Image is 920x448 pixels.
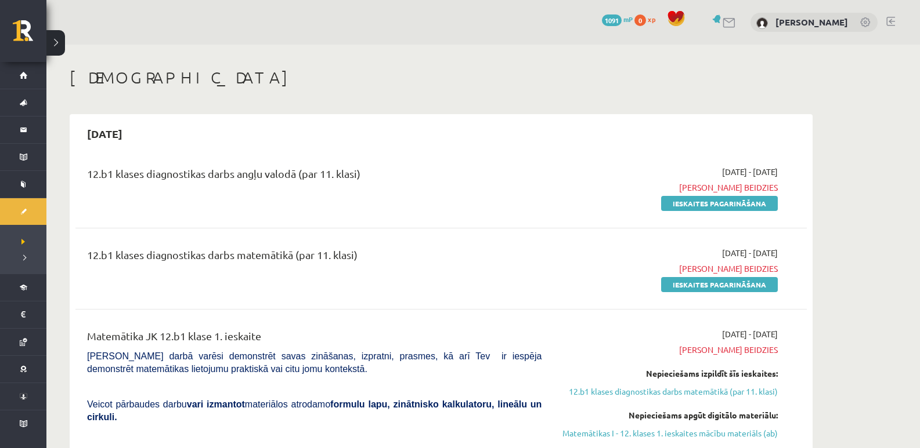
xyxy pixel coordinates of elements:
[187,399,245,409] b: vari izmantot
[87,399,542,422] b: formulu lapu, zinātnisko kalkulatoru, lineālu un cirkuli.
[602,14,633,24] a: 1091 mP
[775,16,848,28] a: [PERSON_NAME]
[559,367,778,380] div: Nepieciešams izpildīt šīs ieskaites:
[756,17,768,29] img: Edmunds Andrejevs
[722,166,778,178] span: [DATE] - [DATE]
[87,399,542,422] span: Veicot pārbaudes darbu materiālos atrodamo
[623,14,633,24] span: mP
[559,409,778,421] div: Nepieciešams apgūt digitālo materiālu:
[661,277,778,292] a: Ieskaites pagarināšana
[559,427,778,439] a: Matemātikas I - 12. klases 1. ieskaites mācību materiāls (ab)
[559,181,778,194] span: [PERSON_NAME] beidzies
[75,120,134,147] h2: [DATE]
[602,14,622,26] span: 1091
[559,344,778,356] span: [PERSON_NAME] beidzies
[559,263,778,275] span: [PERSON_NAME] beidzies
[722,328,778,340] span: [DATE] - [DATE]
[87,247,542,268] div: 12.b1 klases diagnostikas darbs matemātikā (par 11. klasi)
[661,196,778,211] a: Ieskaites pagarināšana
[634,14,661,24] a: 0 xp
[87,328,542,349] div: Matemātika JK 12.b1 klase 1. ieskaite
[559,385,778,398] a: 12.b1 klases diagnostikas darbs matemātikā (par 11. klasi)
[87,166,542,187] div: 12.b1 klases diagnostikas darbs angļu valodā (par 11. klasi)
[722,247,778,259] span: [DATE] - [DATE]
[648,14,655,24] span: xp
[70,68,813,88] h1: [DEMOGRAPHIC_DATA]
[13,20,46,49] a: Rīgas 1. Tālmācības vidusskola
[634,14,646,26] span: 0
[87,351,542,374] span: [PERSON_NAME] darbā varēsi demonstrēt savas zināšanas, izpratni, prasmes, kā arī Tev ir iespēja d...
